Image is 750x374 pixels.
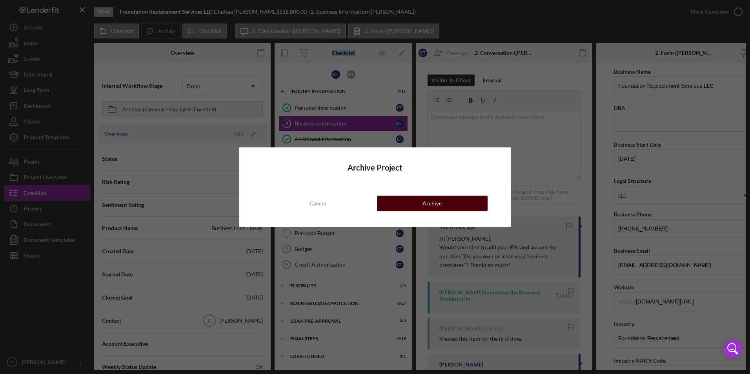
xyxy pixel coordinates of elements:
[262,163,488,172] h4: Archive Project
[309,196,326,211] div: Cancel
[422,196,442,211] div: Archive
[377,196,488,211] button: Archive
[723,340,742,358] div: Open Intercom Messenger
[262,196,373,211] button: Cancel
